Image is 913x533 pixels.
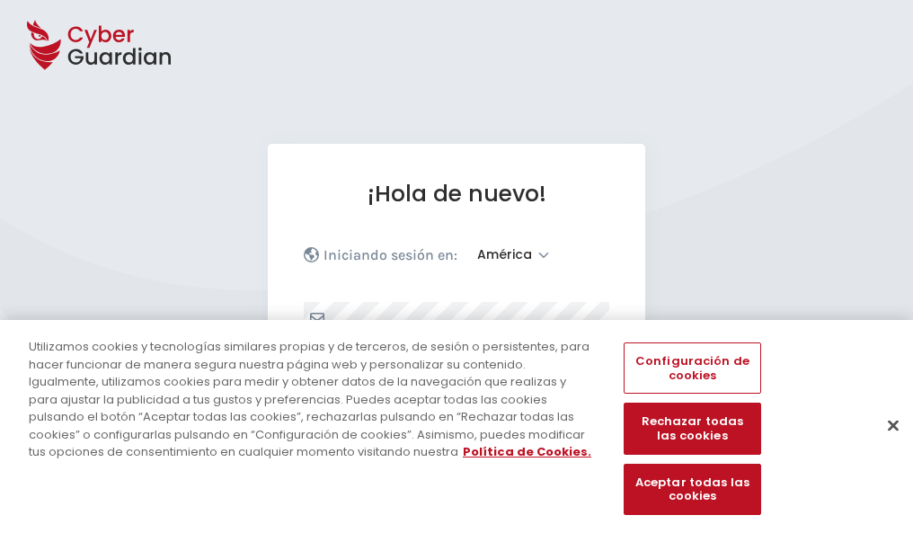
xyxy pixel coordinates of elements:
[463,443,591,460] a: Más información sobre su privacidad, se abre en una nueva pestaña
[29,338,597,461] div: Utilizamos cookies y tecnologías similares propias y de terceros, de sesión o persistentes, para ...
[873,405,913,445] button: Cerrar
[624,464,760,515] button: Aceptar todas las cookies
[624,404,760,455] button: Rechazar todas las cookies
[304,180,609,208] h1: ¡Hola de nuevo!
[324,246,457,264] p: Iniciando sesión en:
[624,342,760,394] button: Configuración de cookies, Abre el cuadro de diálogo del centro de preferencias.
